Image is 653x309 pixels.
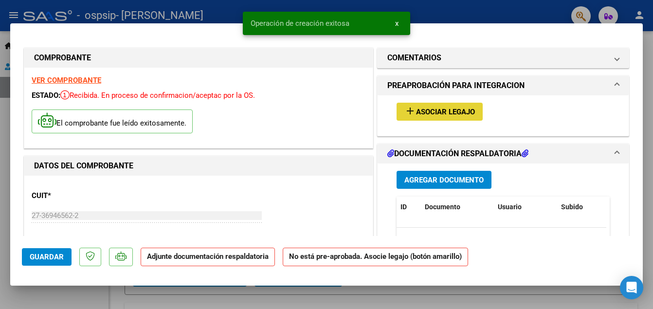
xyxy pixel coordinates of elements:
[32,76,101,85] a: VER COMPROBANTE
[34,53,91,62] strong: COMPROBANTE
[404,105,416,117] mat-icon: add
[387,148,528,160] h1: DOCUMENTACIÓN RESPALDATORIA
[557,197,606,218] datatable-header-cell: Subido
[498,203,522,211] span: Usuario
[32,109,193,133] p: El comprobante fue leído exitosamente.
[494,197,557,218] datatable-header-cell: Usuario
[561,203,583,211] span: Subido
[378,48,629,68] mat-expansion-panel-header: COMENTARIOS
[387,15,406,32] button: x
[425,203,460,211] span: Documento
[397,197,421,218] datatable-header-cell: ID
[283,248,468,267] strong: No está pre-aprobada. Asocie legajo (botón amarillo)
[421,197,494,218] datatable-header-cell: Documento
[395,19,399,28] span: x
[251,18,349,28] span: Operación de creación exitosa
[22,248,72,266] button: Guardar
[620,276,643,299] div: Open Intercom Messenger
[378,76,629,95] mat-expansion-panel-header: PREAPROBACIÓN PARA INTEGRACION
[32,190,132,201] p: CUIT
[30,253,64,261] span: Guardar
[147,252,269,261] strong: Adjunte documentación respaldatoria
[34,161,133,170] strong: DATOS DEL COMPROBANTE
[397,171,491,189] button: Agregar Documento
[387,52,441,64] h1: COMENTARIOS
[387,80,525,91] h1: PREAPROBACIÓN PARA INTEGRACION
[378,144,629,164] mat-expansion-panel-header: DOCUMENTACIÓN RESPALDATORIA
[397,103,483,121] button: Asociar Legajo
[60,91,255,100] span: Recibida. En proceso de confirmacion/aceptac por la OS.
[400,203,407,211] span: ID
[32,91,60,100] span: ESTADO:
[416,108,475,116] span: Asociar Legajo
[378,95,629,136] div: PREAPROBACIÓN PARA INTEGRACION
[404,176,484,184] span: Agregar Documento
[397,228,606,252] div: No data to display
